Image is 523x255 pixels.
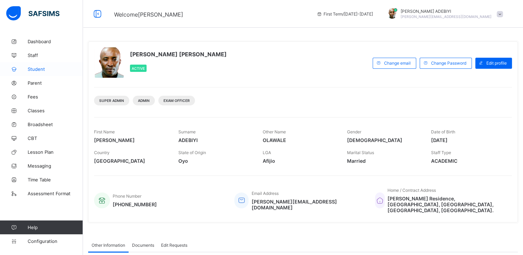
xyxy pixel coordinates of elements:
span: Documents [132,243,154,248]
span: Lesson Plan [28,149,83,155]
span: Active [132,66,145,70]
span: Help [28,225,83,230]
span: Staff Type [431,150,451,155]
span: Other Information [92,243,125,248]
span: Welcome [PERSON_NAME] [114,11,183,18]
span: Broadsheet [28,122,83,127]
img: safsims [6,6,59,21]
span: Surname [178,129,196,134]
span: Admin [138,98,150,103]
span: Edit Requests [161,243,187,248]
span: Other Name [263,129,286,134]
span: First Name [94,129,115,134]
span: Messaging [28,163,83,169]
span: [DEMOGRAPHIC_DATA] [347,137,421,143]
span: Phone Number [113,193,141,199]
span: Fees [28,94,83,100]
span: CBT [28,135,83,141]
span: Oyo [178,158,252,164]
span: Dashboard [28,39,83,44]
span: Student [28,66,83,72]
span: Married [347,158,421,164]
span: Date of Birth [431,129,455,134]
span: Afijio [263,158,337,164]
span: Parent [28,80,83,86]
span: State of Origin [178,150,206,155]
span: Home / Contract Address [387,188,436,193]
span: Classes [28,108,83,113]
span: [PHONE_NUMBER] [113,201,157,207]
span: [PERSON_NAME] Residence, [GEOGRAPHIC_DATA], [GEOGRAPHIC_DATA], [GEOGRAPHIC_DATA], [GEOGRAPHIC_DATA]. [387,196,505,213]
span: [GEOGRAPHIC_DATA] [94,158,168,164]
span: [DATE] [431,137,505,143]
span: Configuration [28,238,83,244]
span: Gender [347,129,361,134]
span: Super Admin [99,98,124,103]
span: Time Table [28,177,83,182]
span: ADEBIYI [178,137,252,143]
span: Edit profile [486,60,507,66]
span: [PERSON_NAME] ADEBIYI [401,9,492,14]
span: [PERSON_NAME] [PERSON_NAME] [130,51,227,58]
span: Change Password [431,60,466,66]
span: Staff [28,53,83,58]
span: Email Address [251,191,278,196]
span: session/term information [317,11,373,17]
span: ACADEMIC [431,158,505,164]
span: Change email [384,60,411,66]
span: Assessment Format [28,191,83,196]
span: LGA [263,150,271,155]
span: [PERSON_NAME] [94,137,168,143]
span: [PERSON_NAME][EMAIL_ADDRESS][DOMAIN_NAME] [251,199,364,210]
div: ALEXANDERADEBIYI [380,8,506,20]
span: OLAWALE [263,137,337,143]
span: Country [94,150,110,155]
span: Exam Officer [164,98,190,103]
span: Marital Status [347,150,374,155]
span: [PERSON_NAME][EMAIL_ADDRESS][DOMAIN_NAME] [401,15,492,19]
